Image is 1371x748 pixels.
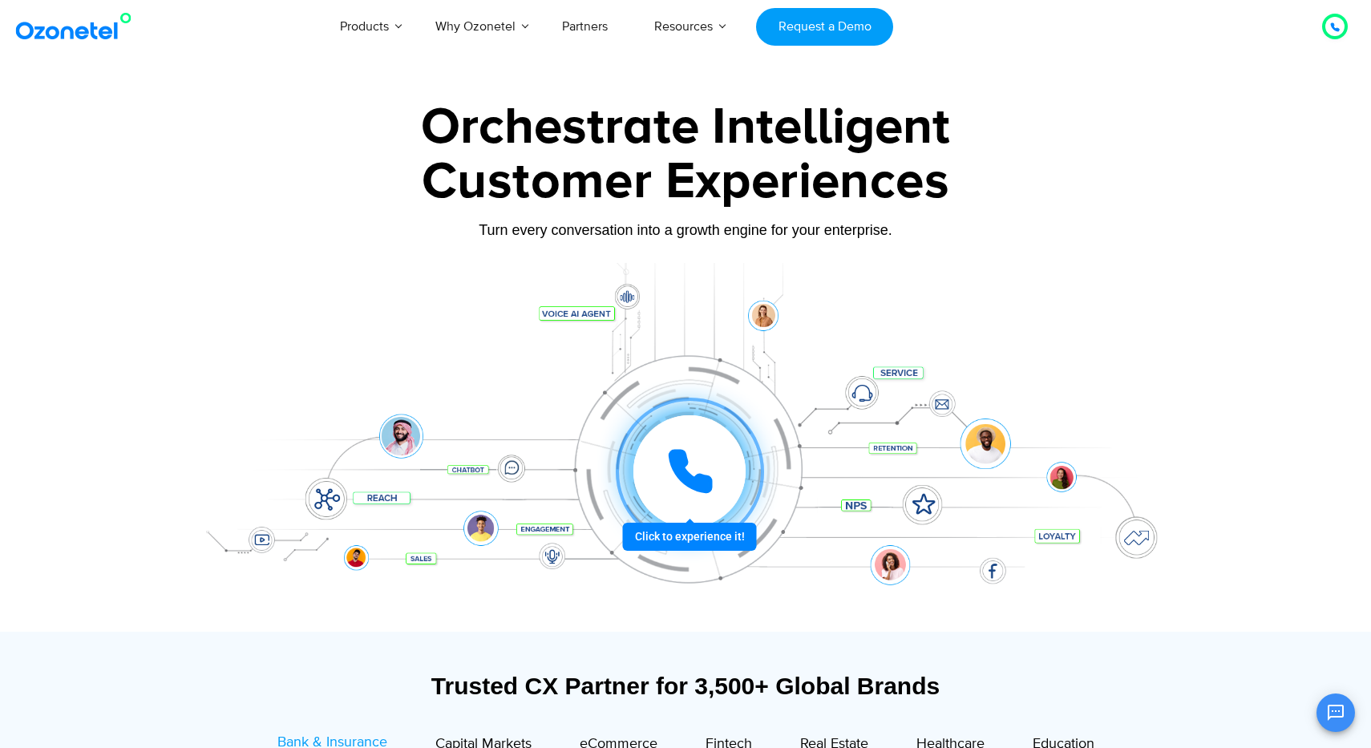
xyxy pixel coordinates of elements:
div: Trusted CX Partner for 3,500+ Global Brands [192,672,1179,700]
button: Open chat [1316,693,1355,732]
div: Customer Experiences [184,144,1187,220]
a: Request a Demo [756,8,893,46]
div: Orchestrate Intelligent [184,102,1187,153]
div: Turn every conversation into a growth engine for your enterprise. [184,221,1187,239]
